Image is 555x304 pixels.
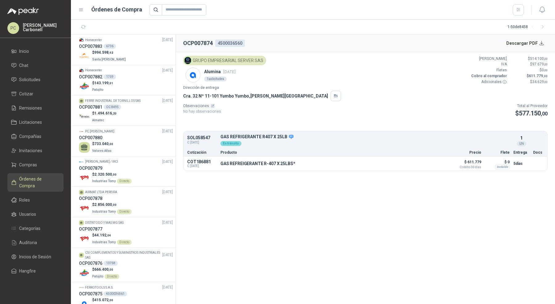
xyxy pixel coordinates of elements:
p: Adicionales [470,79,507,85]
span: Usuarios [19,211,36,218]
p: $ [92,141,113,147]
p: No hay observaciones [183,109,221,115]
div: 4500036561 [104,291,127,296]
p: Fletes [470,67,507,73]
p: FERRE INDUSTRIAL DE TORNILLOS SAS [85,98,141,103]
span: ,00 [112,173,117,176]
a: Roles [7,194,64,206]
h3: OCP007883 [79,43,102,50]
img: Company Logo [79,159,84,164]
a: Company LogoHomecenter[DATE] OCP0078821759Company Logo$143.199,01Patojito [79,68,173,93]
span: Inicios de Sesión [19,253,51,260]
button: Descargar PDF [503,37,548,49]
a: Auditoria [7,237,64,248]
span: Almatec [92,119,104,122]
img: Company Logo [79,129,84,134]
span: 577.150 [519,110,548,117]
div: UN [517,141,526,146]
span: Invitaciones [19,147,42,154]
a: Solicitudes [7,74,64,85]
span: Santa [PERSON_NAME] [92,58,126,61]
p: FERROTOOLS S.A.S. [85,285,113,290]
p: Entrega [513,151,529,154]
a: Company LogoHomecenter[DATE] OCP0078836736Company Logo$994.598,92Santa [PERSON_NAME] [79,37,173,62]
h3: OCP007881 [79,104,102,110]
a: DISTRITODO Y MAS MG SAS[DATE] OCP007877Company Logo$44.192,04Industrias TomyDirecto [79,220,173,245]
span: ,20 [112,112,117,115]
a: Company LogoPC [PERSON_NAME][DATE] OCP007880$733.040,00Valores Atlas [79,128,173,154]
span: Solicitudes [19,76,40,83]
p: 5 días [513,160,529,167]
span: Industrias Tomy [92,240,116,244]
img: Company Logo [79,285,84,290]
p: $ [511,61,548,67]
span: [DATE] [162,189,173,195]
span: 1.494.616 [94,111,117,115]
span: [DATE] [223,69,236,74]
span: [DATE] [162,128,173,134]
a: Licitaciones [7,116,64,128]
a: Company Logo[PERSON_NAME] / IRCI[DATE] OCP007879Company Logo$2.320.500,00Industrias TomyDirecto [79,159,173,184]
img: Company Logo [79,68,84,73]
img: Company Logo [79,233,90,244]
span: Roles [19,197,30,203]
a: Compras [7,159,64,171]
p: $ [92,50,127,56]
a: FERRE INDUSTRIAL DE TORNILLOS SAS[DATE] OCP007881OC 8495Company Logo$1.494.616,20Almatec [79,98,173,123]
h3: OCP007880 [79,134,102,141]
p: $ [92,297,113,303]
span: Chat [19,62,28,69]
p: [PERSON_NAME] Carbonell [23,23,64,32]
span: ,00 [544,57,548,60]
span: [DATE] [162,159,173,165]
p: $ [92,232,132,238]
span: Compras [19,161,37,168]
p: GAS REFRIGERANTE R407 X 25LB [220,134,510,140]
p: AIRMAT LTDA PEREIRA [85,190,117,195]
a: Invitaciones [7,145,64,156]
span: Valores Atlas [92,149,112,152]
p: Cra. 32 Nº 11-101 Yumbo Yumbo , [PERSON_NAME][GEOGRAPHIC_DATA] [183,93,328,99]
p: $ [92,202,132,208]
div: 4500036560 [215,40,245,47]
span: Industrias Tomy [92,179,116,183]
div: Directo [117,240,132,245]
p: DISTRITODO Y MAS MG SAS [85,220,124,225]
h3: OCP007876 [79,260,102,267]
span: ,00 [544,69,548,72]
div: 6736 [104,44,116,49]
p: Total al Proveedor [515,103,548,109]
span: Licitaciones [19,119,42,126]
span: Patojito [92,88,103,91]
p: Dirección de entrega [183,85,548,91]
span: Inicio [19,48,29,55]
span: ,00 [109,142,113,146]
span: [DATE] [162,285,173,290]
a: Usuarios [7,208,64,220]
p: $ [515,109,548,118]
span: 666.400 [94,267,113,272]
span: 2.320.500 [94,172,117,177]
p: Docs [533,151,544,154]
div: 13758 [104,261,118,266]
p: Alumina [204,68,236,75]
h3: OCP007879 [79,165,102,172]
div: Directo [117,209,132,214]
span: Categorías [19,225,40,232]
a: Inicio [7,45,64,57]
p: PC [PERSON_NAME] [85,129,114,134]
p: $ [92,80,113,86]
span: 44.192 [94,233,111,237]
div: Incluido [495,164,510,169]
p: SOL058547 [187,135,217,140]
img: Company Logo [79,111,90,122]
span: [DATE] [162,98,173,104]
p: [PERSON_NAME] / IRCI [85,159,118,164]
span: ,00 [544,80,548,84]
span: [DATE] [162,68,173,73]
img: Company Logo [79,203,90,214]
p: Observaciones [183,103,221,109]
a: Inicios de Sesión [7,251,64,263]
p: Flete [485,151,510,154]
p: $ [511,56,548,62]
